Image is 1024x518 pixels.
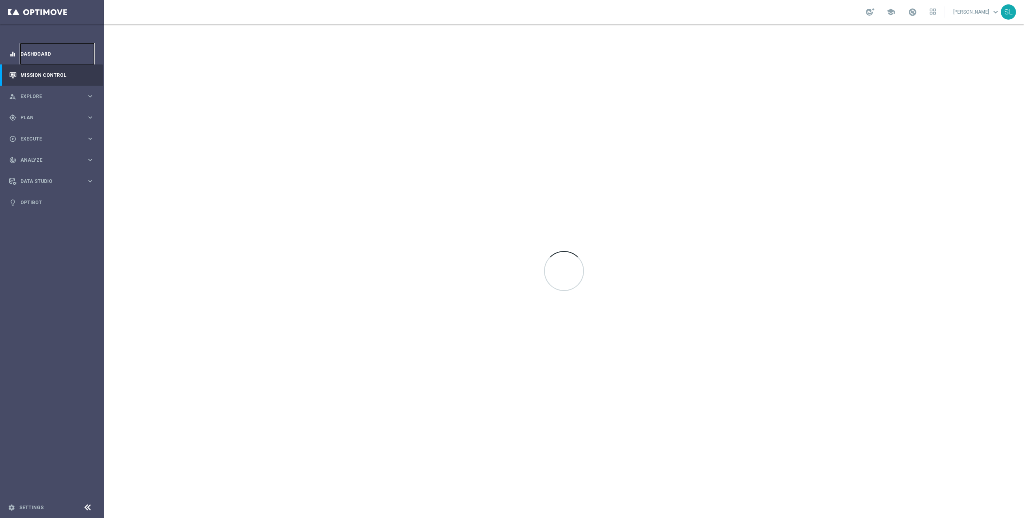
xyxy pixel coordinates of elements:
[20,179,86,184] span: Data Studio
[20,43,94,64] a: Dashboard
[9,114,16,121] i: gps_fixed
[9,135,86,143] div: Execute
[9,178,86,185] div: Data Studio
[952,6,1001,18] a: [PERSON_NAME]keyboard_arrow_down
[9,135,16,143] i: play_circle_outline
[86,114,94,121] i: keyboard_arrow_right
[9,51,94,57] button: equalizer Dashboard
[8,504,15,511] i: settings
[9,114,86,121] div: Plan
[9,157,86,164] div: Analyze
[9,157,94,163] button: track_changes Analyze keyboard_arrow_right
[20,94,86,99] span: Explore
[9,72,94,78] button: Mission Control
[86,135,94,143] i: keyboard_arrow_right
[9,50,16,58] i: equalizer
[886,8,895,16] span: school
[991,8,1000,16] span: keyboard_arrow_down
[9,43,94,64] div: Dashboard
[86,156,94,164] i: keyboard_arrow_right
[9,114,94,121] button: gps_fixed Plan keyboard_arrow_right
[9,93,94,100] button: person_search Explore keyboard_arrow_right
[1001,4,1016,20] div: SL
[19,505,44,510] a: Settings
[9,136,94,142] button: play_circle_outline Execute keyboard_arrow_right
[9,93,86,100] div: Explore
[86,92,94,100] i: keyboard_arrow_right
[20,192,94,213] a: Optibot
[9,199,16,206] i: lightbulb
[9,199,94,206] button: lightbulb Optibot
[20,158,86,163] span: Analyze
[9,93,16,100] i: person_search
[86,177,94,185] i: keyboard_arrow_right
[9,192,94,213] div: Optibot
[20,115,86,120] span: Plan
[9,178,94,185] button: Data Studio keyboard_arrow_right
[9,157,16,164] i: track_changes
[20,64,94,86] a: Mission Control
[9,64,94,86] div: Mission Control
[20,137,86,141] span: Execute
